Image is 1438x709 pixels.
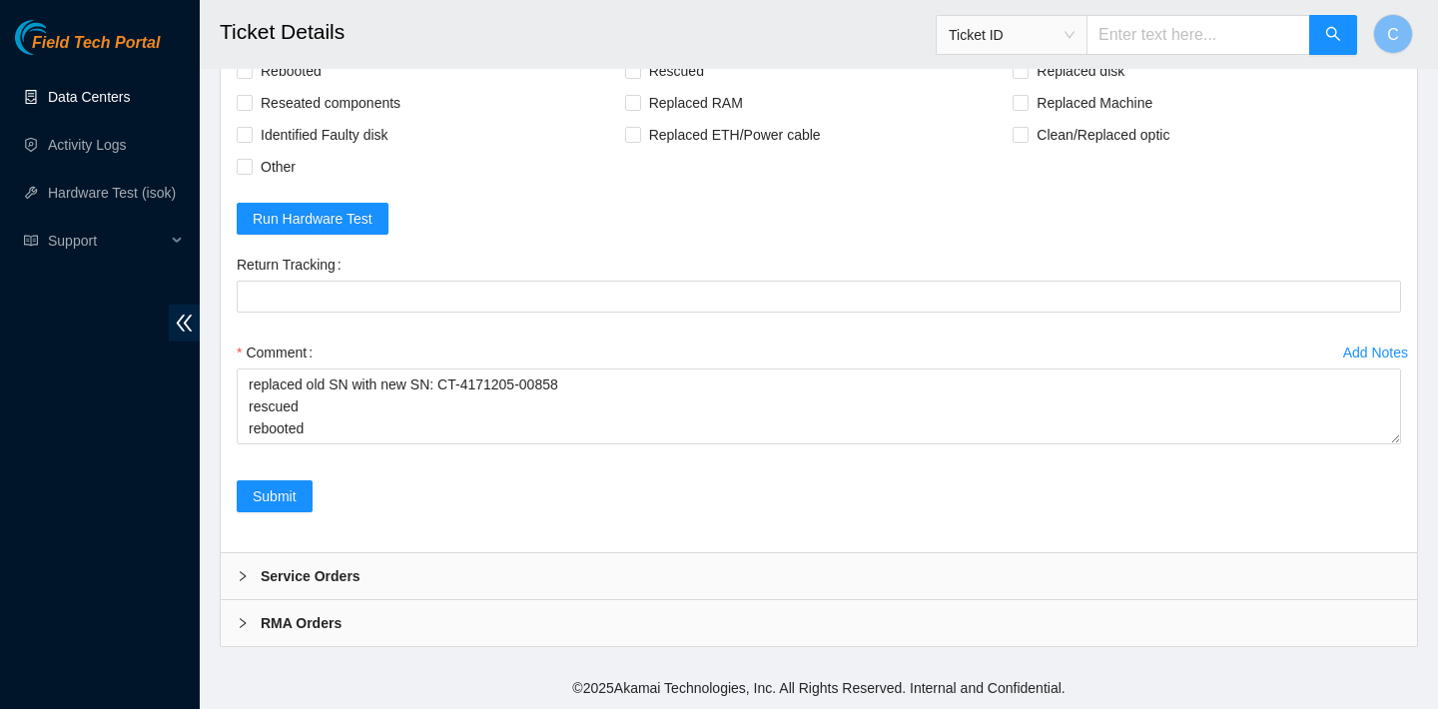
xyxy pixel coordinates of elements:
[237,368,1401,444] textarea: Comment
[253,485,297,507] span: Submit
[237,617,249,629] span: right
[261,612,342,634] b: RMA Orders
[1029,87,1160,119] span: Replaced Machine
[1029,119,1177,151] span: Clean/Replaced optic
[253,87,408,119] span: Reseated components
[237,337,321,368] label: Comment
[169,305,200,342] span: double-left
[949,20,1075,50] span: Ticket ID
[237,281,1401,313] input: Return Tracking
[221,553,1417,599] div: Service Orders
[253,55,330,87] span: Rebooted
[24,234,38,248] span: read
[253,151,304,183] span: Other
[15,36,160,62] a: Akamai TechnologiesField Tech Portal
[15,20,101,55] img: Akamai Technologies
[641,55,712,87] span: Rescued
[48,137,127,153] a: Activity Logs
[641,119,829,151] span: Replaced ETH/Power cable
[261,565,360,587] b: Service Orders
[237,480,313,512] button: Submit
[32,34,160,53] span: Field Tech Portal
[1387,22,1399,47] span: C
[200,667,1438,709] footer: © 2025 Akamai Technologies, Inc. All Rights Reserved. Internal and Confidential.
[1086,15,1310,55] input: Enter text here...
[1373,14,1413,54] button: C
[1029,55,1132,87] span: Replaced disk
[253,119,396,151] span: Identified Faulty disk
[1309,15,1357,55] button: search
[1343,346,1408,359] div: Add Notes
[1342,337,1409,368] button: Add Notes
[48,89,130,105] a: Data Centers
[48,221,166,261] span: Support
[237,203,388,235] button: Run Hardware Test
[221,600,1417,646] div: RMA Orders
[641,87,751,119] span: Replaced RAM
[48,185,176,201] a: Hardware Test (isok)
[237,249,350,281] label: Return Tracking
[253,208,372,230] span: Run Hardware Test
[237,570,249,582] span: right
[1325,26,1341,45] span: search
